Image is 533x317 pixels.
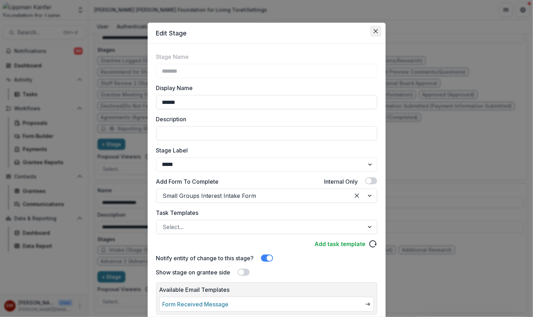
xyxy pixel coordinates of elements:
div: Clear selected options [351,190,363,201]
label: Show stage on grantee side [156,268,231,277]
a: Form Received Message [163,300,229,308]
a: Add task template [315,240,366,248]
label: Display Name [156,84,373,92]
label: Description [156,115,373,123]
label: Stage Label [156,146,373,155]
svg: reload [369,240,377,248]
label: Internal Only [324,177,358,186]
label: Task Templates [156,208,373,217]
button: Close [370,26,381,37]
p: Available Email Templates [159,285,374,294]
label: Notify entity of change to this stage? [156,254,254,262]
label: Add Form To Complete [156,177,219,186]
label: Stage Name [156,52,189,61]
header: Edit Stage [148,23,386,44]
